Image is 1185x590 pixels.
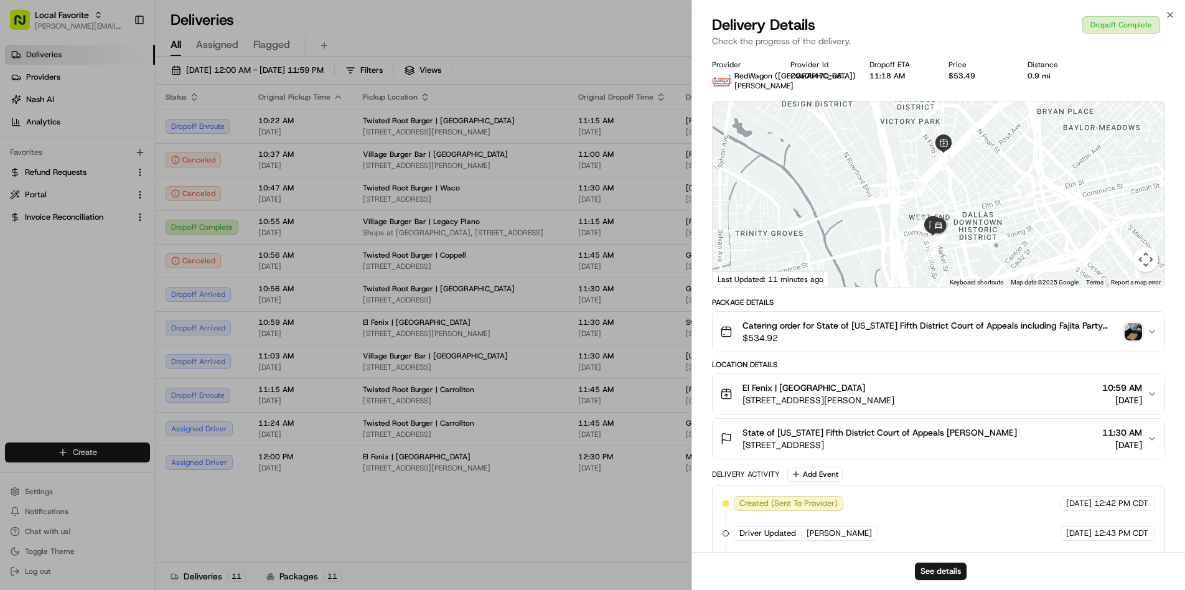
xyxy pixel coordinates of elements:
span: [DATE] [1066,528,1092,539]
img: Google [716,271,757,287]
div: 17 [932,233,945,246]
button: State of [US_STATE] Fifth District Court of Appeals [PERSON_NAME][STREET_ADDRESS]11:30 AM[DATE] [713,419,1164,459]
span: Created (Sent To Provider) [739,498,838,509]
div: 11:18 AM [869,71,929,81]
button: Catering order for State of [US_STATE] Fifth District Court of Appeals including Fajita Party Pac... [713,312,1164,352]
img: time_to_eat_nevada_logo [712,71,732,91]
span: [STREET_ADDRESS][PERSON_NAME] [742,394,894,406]
div: 0.9 mi [1028,71,1087,81]
button: Map camera controls [1133,247,1158,272]
img: photo_proof_of_delivery image [1125,323,1142,340]
div: 13 [914,217,927,230]
span: El Fenix | [GEOGRAPHIC_DATA] [742,382,865,394]
div: Dropoff ETA [869,60,929,70]
button: Add Event [787,467,843,482]
div: 15 [924,247,937,261]
button: El Fenix | [GEOGRAPHIC_DATA][STREET_ADDRESS][PERSON_NAME]10:59 AM[DATE] [713,374,1164,414]
div: Package Details [712,297,1165,307]
div: 3 [960,126,974,139]
div: 12 [914,183,927,197]
span: [DATE] [1066,498,1092,509]
span: [DATE] [1102,394,1142,406]
button: 29a0b470-a671-0f5a-a165-3d769c1bc681 [790,71,850,81]
span: Catering order for State of [US_STATE] Fifth District Court of Appeals including Fajita Party Pac... [742,319,1120,332]
span: RedWagon ([GEOGRAPHIC_DATA]) [734,71,856,81]
span: 12:42 PM CDT [1094,498,1148,509]
p: Check the progress of the delivery. [712,35,1165,47]
span: [PERSON_NAME] [807,528,872,539]
button: Keyboard shortcuts [950,278,1003,287]
span: 11:30 AM [1102,426,1142,439]
div: Price [948,60,1008,70]
span: State of [US_STATE] Fifth District Court of Appeals [PERSON_NAME] [742,426,1017,439]
div: 11 [935,152,948,166]
span: [DATE] [1102,439,1142,451]
div: Distance [1028,60,1087,70]
div: Provider [712,60,771,70]
div: 16 [932,232,946,246]
span: Driver Updated [739,528,796,539]
button: See details [915,563,967,580]
span: 10:59 AM [1102,382,1142,394]
div: Provider Id [790,60,850,70]
div: Last Updated: 11 minutes ago [713,271,829,287]
div: 1 [1128,162,1141,176]
span: $534.92 [742,332,1120,344]
div: $53.49 [948,71,1008,81]
span: [STREET_ADDRESS] [742,439,1017,451]
span: Map data ©2025 Google [1011,279,1079,286]
span: Delivery Details [712,15,815,35]
div: Location Details [712,360,1165,370]
div: 2 [1021,188,1035,202]
div: 9 [936,146,950,160]
a: Terms (opens in new tab) [1086,279,1103,286]
span: [PERSON_NAME] [734,81,794,91]
a: Report a map error [1111,279,1161,286]
span: 12:43 PM CDT [1094,528,1148,539]
a: Open this area in Google Maps (opens a new window) [716,271,757,287]
div: Delivery Activity [712,469,780,479]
